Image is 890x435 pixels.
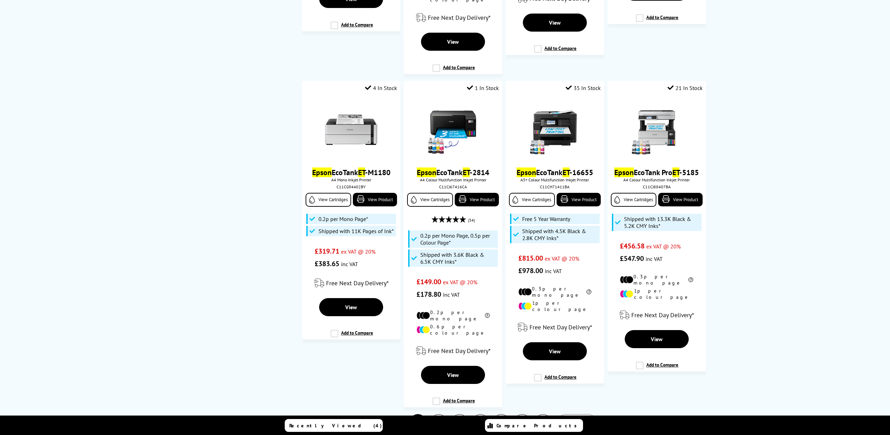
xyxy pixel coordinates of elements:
[447,38,459,45] span: View
[432,397,475,411] label: Add to Compare
[306,177,397,182] span: A4 Mono Inkjet Printer
[529,323,592,331] span: Free Next Day Delivery*
[312,167,390,177] a: EpsonEcoTankET-M1180
[636,14,678,27] label: Add to Compare
[407,193,453,207] a: View Cartridges
[620,254,644,263] span: £547.90
[517,167,593,177] a: EpsonEcoTankET-16655
[517,167,536,177] mark: Epson
[407,177,499,182] span: A4 Colour Multifunction Inkjet Printer
[447,371,459,378] span: View
[613,184,701,189] div: C11CJ88407BA
[518,266,543,275] span: £978.00
[443,279,477,286] span: ex VAT @ 20%
[646,243,681,250] span: ex VAT @ 20%
[420,251,496,265] span: Shipped with 3.6K Black & 6.5K CMY Inks*
[331,330,373,343] label: Add to Compare
[289,422,382,429] span: Recently Viewed (4)
[416,323,490,336] li: 0.6p per colour page
[325,104,377,156] img: Epson-ET-M1140-Front-Small.jpg
[534,45,576,58] label: Add to Compare
[409,184,497,189] div: C11CJ67416CA
[523,342,587,360] a: View
[331,22,373,35] label: Add to Compare
[514,415,531,431] a: 6
[672,167,679,177] mark: ET
[625,330,689,348] a: View
[428,347,491,355] span: Free Next Day Delivery*
[511,184,599,189] div: C11CH71411BA
[651,336,663,343] span: View
[563,167,569,177] mark: ET
[315,259,339,268] span: £383.65
[522,215,570,222] span: Free 5 Year Warranty
[509,318,600,337] div: modal_delivery
[620,288,693,300] li: 1p per colour page
[416,277,441,286] span: £149.00
[636,362,678,375] label: Add to Compare
[341,248,375,255] span: ex VAT @ 20%
[631,311,694,319] span: Free Next Day Delivery*
[407,8,499,27] div: modal_delivery
[518,254,543,263] span: £815.00
[658,193,702,206] a: View Product
[611,193,656,207] a: View Cartridges
[428,14,491,22] span: Free Next Day Delivery*
[463,167,470,177] mark: ET
[557,193,601,206] a: View Product
[667,84,703,91] div: 21 In Stock
[646,255,663,262] span: inc VAT
[549,348,561,355] span: View
[535,415,551,431] a: 7
[345,304,357,311] span: View
[620,273,693,286] li: 0.3p per mono page
[522,228,598,241] span: Shipped with 4.5K Black & 2.8K CMY Inks*
[285,419,383,432] a: Recently Viewed (4)
[432,64,475,77] label: Add to Compare
[353,193,397,206] a: View Product
[614,167,634,177] mark: Epson
[496,422,581,429] span: Compare Products
[326,279,389,287] span: Free Next Day Delivery*
[455,193,499,206] a: View Product
[427,104,479,156] img: epson-et-2814-3-years-of-ink-small.jpg
[566,84,601,91] div: 35 In Stock
[417,167,489,177] a: EpsonEcoTankET-2814
[312,167,332,177] mark: Epson
[318,215,368,222] span: 0.2p per Mono Page*
[523,14,587,32] a: View
[341,261,358,268] span: inc VAT
[529,104,581,156] img: epson-et-16650-with-ink-small.jpg
[545,268,562,274] span: inc VAT
[620,241,645,251] span: £456.58
[518,286,592,298] li: 0.3p per mono page
[306,273,397,293] div: modal_delivery
[307,184,395,189] div: C11CG94402BY
[614,167,699,177] a: EpsonEcoTank ProET-5185
[451,415,468,431] a: 3
[472,415,489,431] a: 4
[365,84,397,91] div: 4 In Stock
[631,104,683,156] img: epson-et-5170-with-bottles-small.jpg
[467,84,499,91] div: 1 In Stock
[416,309,490,322] li: 0.2p per mono page
[319,298,383,316] a: View
[557,414,597,432] a: Next
[416,290,441,299] span: £178.80
[611,177,702,182] span: A4 Colour Multifunction Inkjet Printer
[518,300,592,312] li: 1p per colour page
[318,228,394,235] span: Shipped with 11K Pages of Ink*
[509,177,600,182] span: A3+ Colour Multifunction Inkjet Printer
[624,215,700,229] span: Shipped with 13.3K Black & 5.2K CMY Inks*
[407,341,499,361] div: modal_delivery
[417,167,436,177] mark: Epson
[493,415,510,431] a: 5
[315,247,339,256] span: £319.71
[545,255,579,262] span: ex VAT @ 20%
[549,19,561,26] span: View
[485,419,583,432] a: Compare Products
[306,193,351,207] a: View Cartridges
[509,193,555,207] a: View Cartridges
[358,167,365,177] mark: ET
[421,366,485,384] a: View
